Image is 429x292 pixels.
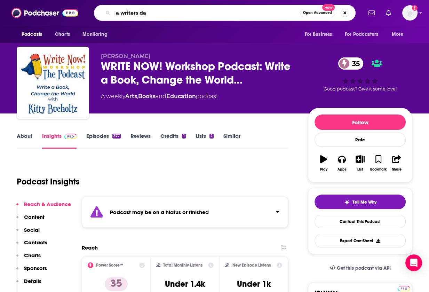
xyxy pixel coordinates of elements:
[320,167,327,172] div: Play
[160,133,185,149] a: Credits1
[398,285,410,291] a: Pro website
[17,28,51,41] button: open menu
[338,57,363,70] a: 35
[405,254,422,271] div: Open Intercom Messenger
[96,263,123,268] h2: Power Score™
[315,234,406,247] button: Export One-Sheet
[137,93,138,100] span: ,
[18,48,88,118] img: WRITE NOW! Workshop Podcast: Write a Book, Change the World with Kitty Bucholtz
[345,57,363,70] span: 35
[24,252,41,259] p: Charts
[333,151,351,176] button: Apps
[304,30,332,39] span: For Business
[300,9,335,17] button: Open AdvancedNew
[398,286,410,291] img: Podchaser Pro
[388,151,406,176] button: Share
[22,30,42,39] span: Podcasts
[303,11,332,15] span: Open Advanced
[24,227,40,233] p: Social
[366,7,378,19] a: Show notifications dropdown
[351,151,369,176] button: List
[402,5,418,21] button: Show profile menu
[86,133,121,149] a: Episodes377
[16,265,47,278] button: Sponsors
[16,214,45,227] button: Content
[64,134,77,139] img: Podchaser Pro
[50,28,74,41] a: Charts
[16,278,41,291] button: Details
[82,30,107,39] span: Monitoring
[24,239,47,246] p: Contacts
[300,28,341,41] button: open menu
[324,86,397,92] span: Good podcast? Give it some love!
[101,92,218,101] div: A weekly podcast
[352,199,376,205] span: Tell Me Why
[324,260,396,277] a: Get this podcast via API
[337,167,347,172] div: Apps
[16,201,71,214] button: Reach & Audience
[344,199,350,205] img: tell me why sparkle
[315,133,406,147] div: Rate
[156,93,166,100] span: and
[392,30,404,39] span: More
[24,278,41,284] p: Details
[357,167,363,172] div: List
[42,133,77,149] a: InsightsPodchaser Pro
[315,115,406,130] button: Follow
[24,265,47,271] p: Sponsors
[138,93,156,100] a: Books
[16,239,47,252] button: Contacts
[402,5,418,21] span: Logged in as JohnJMudgett
[340,28,388,41] button: open menu
[315,215,406,228] a: Contact This Podcast
[11,6,78,19] img: Podchaser - Follow, Share and Rate Podcasts
[17,176,80,187] h1: Podcast Insights
[113,7,300,18] input: Search podcasts, credits, & more...
[82,244,98,251] h2: Reach
[315,151,333,176] button: Play
[16,252,41,265] button: Charts
[412,5,418,11] svg: Add a profile image
[112,134,121,139] div: 377
[94,5,356,21] div: Search podcasts, credits, & more...
[110,209,209,215] strong: Podcast may be on a hiatus or finished
[17,133,32,149] a: About
[232,263,270,268] h2: New Episode Listens
[370,167,387,172] div: Bookmark
[130,133,151,149] a: Reviews
[223,133,240,149] a: Similar
[209,134,214,139] div: 2
[182,134,185,139] div: 1
[196,133,214,149] a: Lists2
[125,93,137,100] a: Arts
[315,195,406,209] button: tell me why sparkleTell Me Why
[369,151,387,176] button: Bookmark
[308,53,412,96] div: 35Good podcast? Give it some love!
[383,7,394,19] a: Show notifications dropdown
[24,214,45,220] p: Content
[322,4,335,11] span: New
[101,53,151,60] span: [PERSON_NAME]
[105,277,128,291] p: 35
[345,30,378,39] span: For Podcasters
[237,279,271,289] h3: Under 1k
[392,167,401,172] div: Share
[402,5,418,21] img: User Profile
[78,28,116,41] button: open menu
[163,263,202,268] h2: Total Monthly Listens
[166,93,196,100] a: Education
[387,28,412,41] button: open menu
[82,197,288,228] section: Click to expand status details
[16,227,40,239] button: Social
[337,265,391,271] span: Get this podcast via API
[165,279,205,289] h3: Under 1.4k
[24,201,71,207] p: Reach & Audience
[55,30,70,39] span: Charts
